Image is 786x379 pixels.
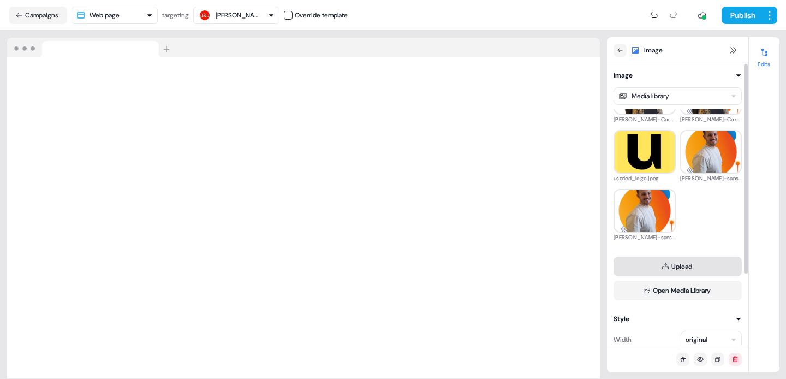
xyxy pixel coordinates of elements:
[90,10,120,21] div: Web page
[722,7,762,24] button: Publish
[216,10,259,21] div: [PERSON_NAME] & [PERSON_NAME]
[614,257,742,276] button: Upload
[614,313,742,324] button: Style
[295,10,348,21] div: Override template
[644,45,663,56] span: Image
[614,281,742,300] button: Open Media Library
[749,44,779,68] button: Edits
[614,331,632,348] div: Width
[614,313,629,324] div: Style
[193,7,279,24] button: [PERSON_NAME] & [PERSON_NAME]
[7,57,600,379] iframe: To enrich screen reader interactions, please activate Accessibility in Grammarly extension settings
[162,10,189,21] div: targeting
[614,70,633,81] div: Image
[686,334,707,345] div: original
[9,7,67,24] button: Campaigns
[632,91,669,102] div: Media library
[7,38,175,57] img: Browser topbar
[614,70,742,81] button: Image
